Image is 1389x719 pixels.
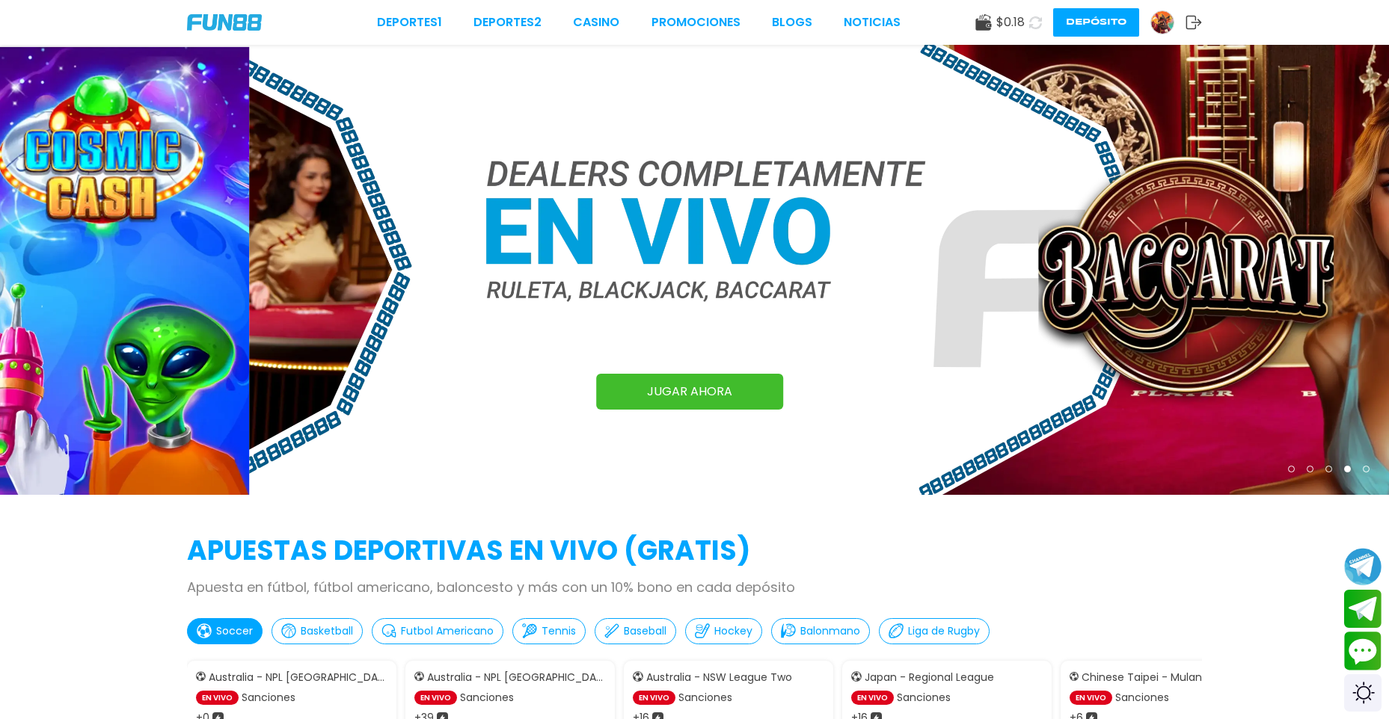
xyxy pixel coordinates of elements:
[772,13,812,31] a: BLOGS
[401,623,494,639] p: Futbol Americano
[1344,674,1382,712] div: Switch theme
[542,623,576,639] p: Tennis
[427,670,606,685] p: Australia - NPL [GEOGRAPHIC_DATA]
[897,690,951,706] p: Sanciones
[272,618,363,644] button: Basketball
[865,670,994,685] p: Japan - Regional League
[187,618,263,644] button: Soccer
[242,690,295,706] p: Sanciones
[678,690,732,706] p: Sanciones
[800,623,860,639] p: Balonmano
[1344,547,1382,586] button: Join telegram channel
[844,13,901,31] a: NOTICIAS
[187,577,1202,597] p: Apuesta en fútbol, fútbol americano, baloncesto y más con un 10% bono en cada depósito
[624,623,666,639] p: Baseball
[1150,10,1186,34] a: Avatar
[573,13,619,31] a: CASINO
[196,691,239,705] p: EN VIVO
[851,691,894,705] p: EN VIVO
[1070,691,1112,705] p: EN VIVO
[1082,670,1261,685] p: Chinese Taipei - Mulan League Women
[595,618,676,644] button: Baseball
[209,670,387,685] p: Australia - NPL [GEOGRAPHIC_DATA]
[879,618,990,644] button: Liga de Rugby
[908,623,980,639] p: Liga de Rugby
[301,623,353,639] p: Basketball
[633,691,675,705] p: EN VIVO
[414,691,457,705] p: EN VIVO
[596,374,783,410] a: JUGAR AHORA
[473,13,542,31] a: Deportes2
[1115,690,1169,706] p: Sanciones
[512,618,586,644] button: Tennis
[1344,590,1382,629] button: Join telegram
[646,670,792,685] p: Australia - NSW League Two
[216,623,253,639] p: Soccer
[714,623,752,639] p: Hockey
[377,13,442,31] a: Deportes1
[1053,8,1139,37] button: Depósito
[651,13,741,31] a: Promociones
[460,690,514,706] p: Sanciones
[1344,632,1382,670] button: Contact customer service
[187,531,1202,571] h2: APUESTAS DEPORTIVAS EN VIVO (gratis)
[187,14,262,31] img: Company Logo
[771,618,870,644] button: Balonmano
[1151,11,1174,34] img: Avatar
[996,13,1025,31] span: $ 0.18
[372,618,503,644] button: Futbol Americano
[685,618,762,644] button: Hockey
